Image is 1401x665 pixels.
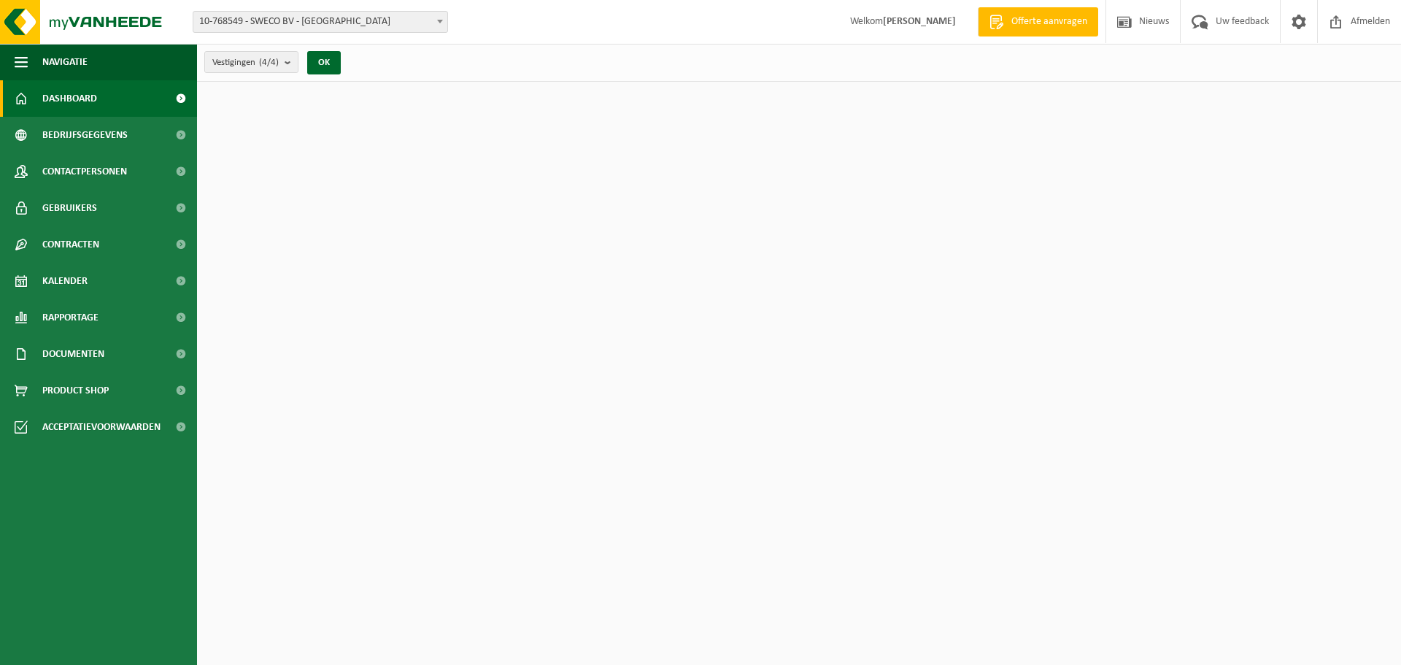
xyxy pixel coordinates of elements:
[42,190,97,226] span: Gebruikers
[193,12,447,32] span: 10-768549 - SWECO BV - BRUSSEL
[978,7,1098,36] a: Offerte aanvragen
[42,299,99,336] span: Rapportage
[212,52,279,74] span: Vestigingen
[42,44,88,80] span: Navigatie
[42,336,104,372] span: Documenten
[42,372,109,409] span: Product Shop
[193,11,448,33] span: 10-768549 - SWECO BV - BRUSSEL
[42,226,99,263] span: Contracten
[204,51,298,73] button: Vestigingen(4/4)
[307,51,341,74] button: OK
[259,58,279,67] count: (4/4)
[1008,15,1091,29] span: Offerte aanvragen
[883,16,956,27] strong: [PERSON_NAME]
[42,409,161,445] span: Acceptatievoorwaarden
[42,117,128,153] span: Bedrijfsgegevens
[42,80,97,117] span: Dashboard
[42,153,127,190] span: Contactpersonen
[42,263,88,299] span: Kalender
